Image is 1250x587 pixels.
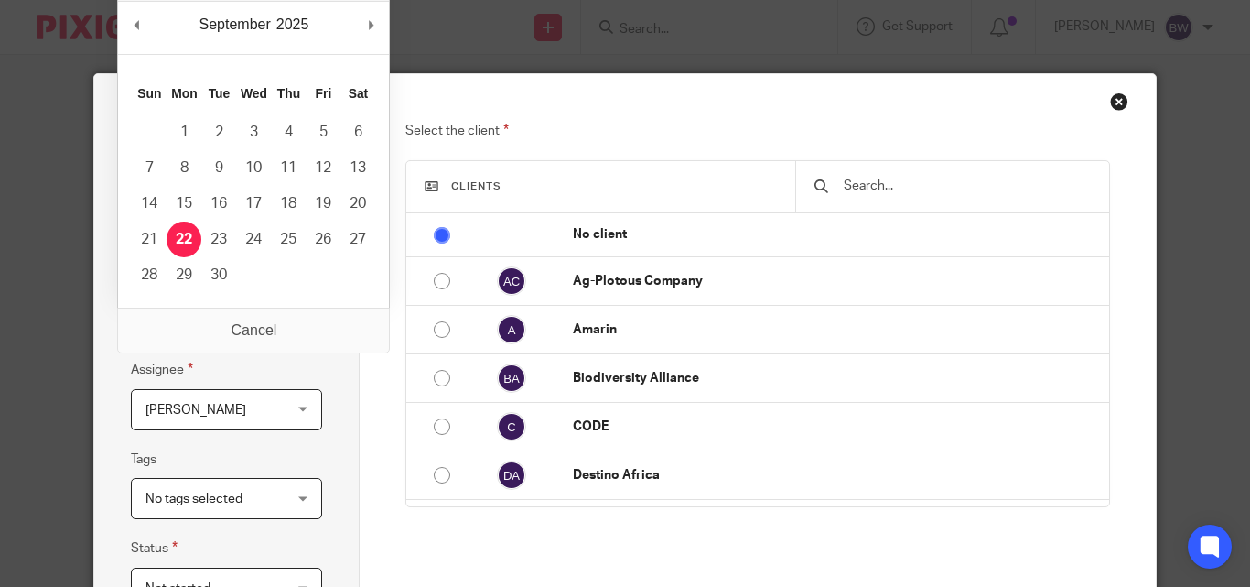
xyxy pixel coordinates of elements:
button: 26 [306,222,340,257]
button: 30 [201,257,236,293]
p: Amarin [573,321,1100,339]
button: 12 [306,150,340,186]
button: 17 [236,186,271,222]
img: svg%3E [497,364,526,393]
button: 18 [271,186,306,222]
p: No client [573,225,1100,244]
abbr: Friday [316,86,332,101]
button: 6 [340,114,375,150]
abbr: Wednesday [241,86,267,101]
button: 21 [132,222,167,257]
button: 15 [167,186,201,222]
span: Clients [451,181,501,191]
button: 29 [167,257,201,293]
p: Destino Africa [573,466,1100,484]
button: 19 [306,186,340,222]
abbr: Thursday [277,86,300,101]
div: Close this dialog window [1110,92,1128,111]
button: 4 [271,114,306,150]
button: 20 [340,186,375,222]
button: 10 [236,150,271,186]
img: svg%3E [497,412,526,441]
button: 2 [201,114,236,150]
button: 22 [167,222,201,257]
button: 24 [236,222,271,257]
button: 9 [201,150,236,186]
input: Search... [842,176,1090,196]
img: svg%3E [497,461,526,490]
img: svg%3E [497,266,526,296]
button: 1 [167,114,201,150]
button: 8 [167,150,201,186]
button: 3 [236,114,271,150]
abbr: Monday [171,86,197,101]
button: 14 [132,186,167,222]
div: September [197,11,274,38]
p: Biodiversity Alliance [573,369,1100,387]
abbr: Tuesday [209,86,231,101]
button: 16 [201,186,236,222]
abbr: Sunday [137,86,161,101]
button: Next Month [361,11,380,38]
label: Tags [131,451,156,469]
button: 27 [340,222,375,257]
p: Select the client [405,120,1109,142]
img: svg%3E [497,315,526,344]
button: 23 [201,222,236,257]
abbr: Saturday [349,86,369,101]
div: 2025 [274,11,312,38]
button: 11 [271,150,306,186]
span: No tags selected [145,493,242,505]
p: CODE [573,418,1100,436]
span: [PERSON_NAME] [145,404,246,417]
label: Status [131,538,178,559]
button: 25 [271,222,306,257]
p: Ag-Plotous Company [573,272,1100,290]
button: Previous Month [127,11,145,38]
input: Use the arrow keys to pick a date [131,299,322,341]
button: 13 [340,150,375,186]
label: Assignee [131,359,193,380]
button: 5 [306,114,340,150]
button: 28 [132,257,167,293]
button: 7 [132,150,167,186]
